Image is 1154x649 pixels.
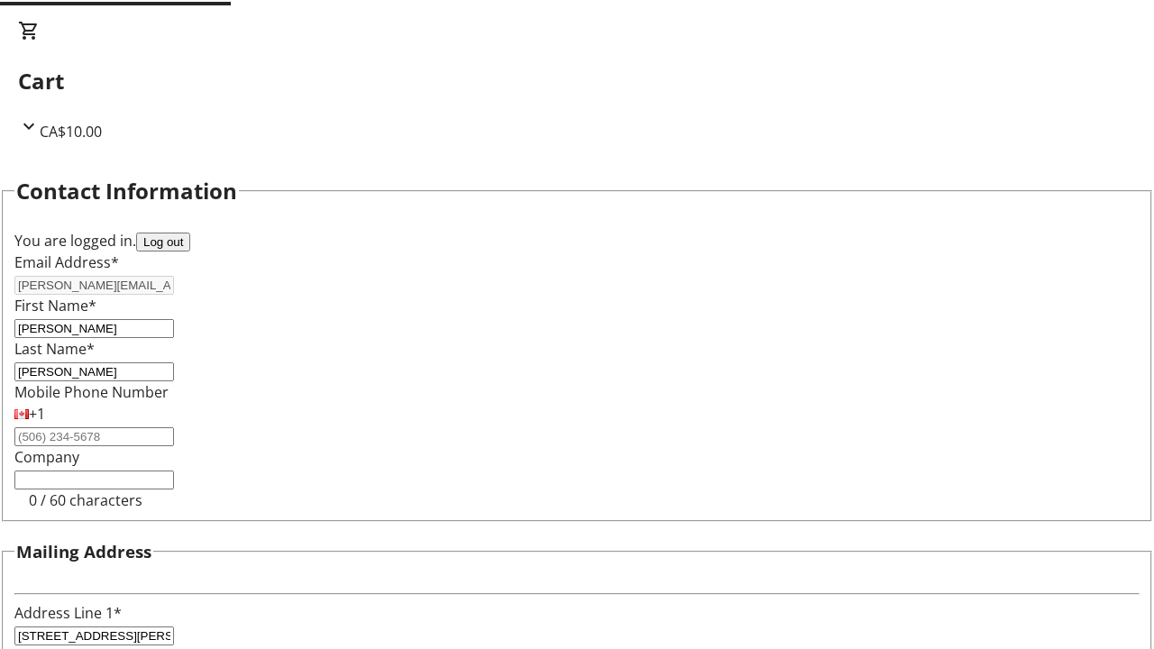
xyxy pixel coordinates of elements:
[14,603,122,623] label: Address Line 1*
[40,122,102,142] span: CA$10.00
[14,626,174,645] input: Address
[14,230,1140,251] div: You are logged in.
[29,490,142,510] tr-character-limit: 0 / 60 characters
[16,539,151,564] h3: Mailing Address
[14,339,95,359] label: Last Name*
[18,65,1136,97] h2: Cart
[14,427,174,446] input: (506) 234-5678
[16,175,237,207] h2: Contact Information
[14,296,96,315] label: First Name*
[14,447,79,467] label: Company
[14,382,169,402] label: Mobile Phone Number
[136,233,190,251] button: Log out
[14,252,119,272] label: Email Address*
[18,20,1136,142] div: CartCA$10.00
